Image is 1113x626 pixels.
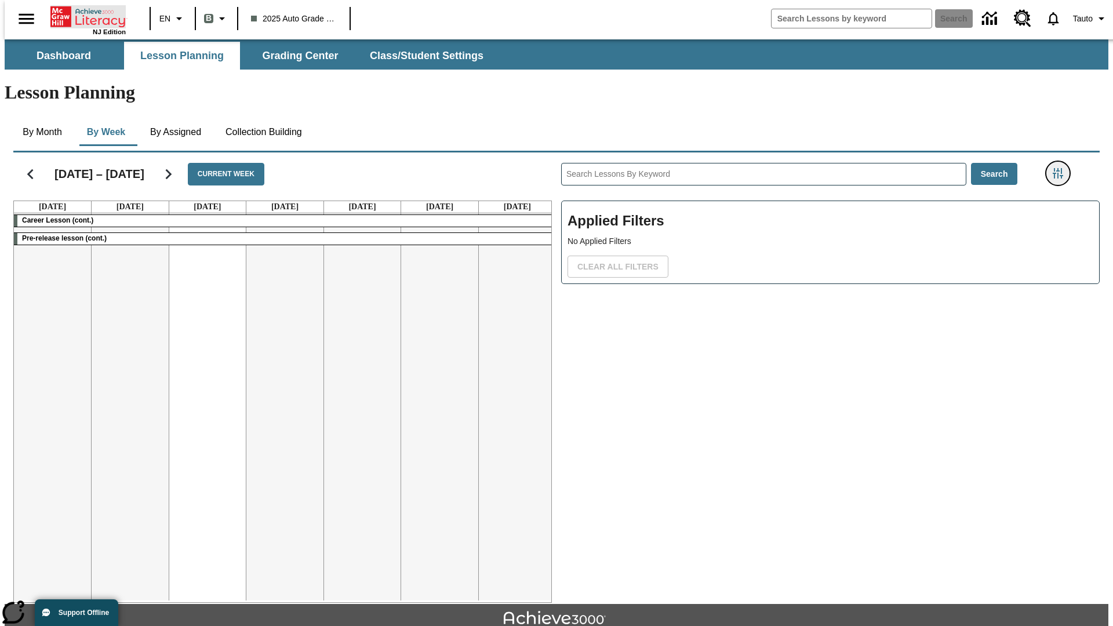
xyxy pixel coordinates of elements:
a: October 19, 2025 [501,201,533,213]
span: Class/Student Settings [370,49,483,63]
a: Notifications [1038,3,1068,34]
span: Lesson Planning [140,49,224,63]
button: Lesson Planning [124,42,240,70]
button: Search [971,163,1018,185]
span: B [206,11,212,26]
a: Home [50,5,126,28]
span: NJ Edition [93,28,126,35]
h2: Applied Filters [568,207,1093,235]
button: Open side menu [9,2,43,36]
button: Next [154,159,183,189]
span: EN [159,13,170,25]
a: October 17, 2025 [346,201,378,213]
a: October 16, 2025 [269,201,301,213]
button: Dashboard [6,42,122,70]
button: Previous [16,159,45,189]
span: Pre-release lesson (cont.) [22,234,107,242]
span: Dashboard [37,49,91,63]
div: SubNavbar [5,39,1108,70]
input: Search Lessons By Keyword [562,163,966,185]
div: Career Lesson (cont.) [14,215,556,227]
span: Career Lesson (cont.) [22,216,93,224]
button: Grading Center [242,42,358,70]
button: By Month [13,118,71,146]
a: October 14, 2025 [114,201,146,213]
div: Home [50,4,126,35]
button: Boost Class color is gray green. Change class color [199,8,234,29]
a: October 15, 2025 [191,201,223,213]
a: October 13, 2025 [37,201,68,213]
span: Tauto [1073,13,1093,25]
a: October 18, 2025 [424,201,456,213]
button: Language: EN, Select a language [154,8,191,29]
span: Support Offline [59,609,109,617]
h2: [DATE] – [DATE] [54,167,144,181]
div: Calendar [4,148,552,603]
h1: Lesson Planning [5,82,1108,103]
p: No Applied Filters [568,235,1093,248]
span: 2025 Auto Grade 1 B [251,13,337,25]
span: Grading Center [262,49,338,63]
div: Pre-release lesson (cont.) [14,233,556,245]
button: Filters Side menu [1046,162,1070,185]
div: Search [552,148,1100,603]
input: search field [772,9,932,28]
button: Profile/Settings [1068,8,1113,29]
a: Resource Center, Will open in new tab [1007,3,1038,34]
div: SubNavbar [5,42,494,70]
button: By Assigned [141,118,210,146]
button: Current Week [188,163,264,185]
a: Data Center [975,3,1007,35]
button: Collection Building [216,118,311,146]
button: Support Offline [35,599,118,626]
button: Class/Student Settings [361,42,493,70]
button: By Week [77,118,135,146]
div: Applied Filters [561,201,1100,284]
